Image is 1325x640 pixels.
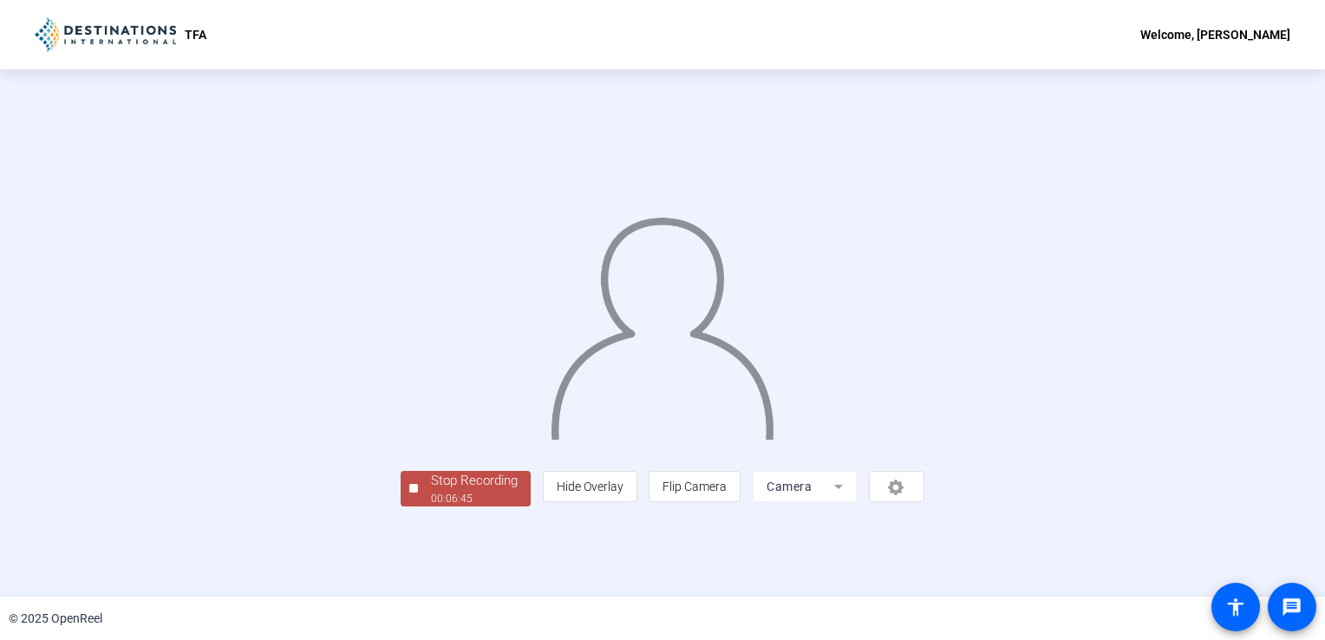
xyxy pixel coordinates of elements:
mat-icon: accessibility [1225,597,1246,617]
mat-icon: message [1282,597,1302,617]
div: © 2025 OpenReel [9,610,102,628]
div: Stop Recording [431,471,518,491]
button: Flip Camera [649,471,741,502]
div: 00:06:45 [431,491,518,506]
button: Hide Overlay [543,471,637,502]
div: Welcome, [PERSON_NAME] [1140,24,1290,45]
button: Stop Recording00:06:45 [401,471,531,506]
span: Flip Camera [662,480,727,493]
span: Hide Overlay [557,480,623,493]
img: overlay [549,204,775,440]
p: TFA [185,24,206,45]
img: OpenReel logo [35,17,176,52]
